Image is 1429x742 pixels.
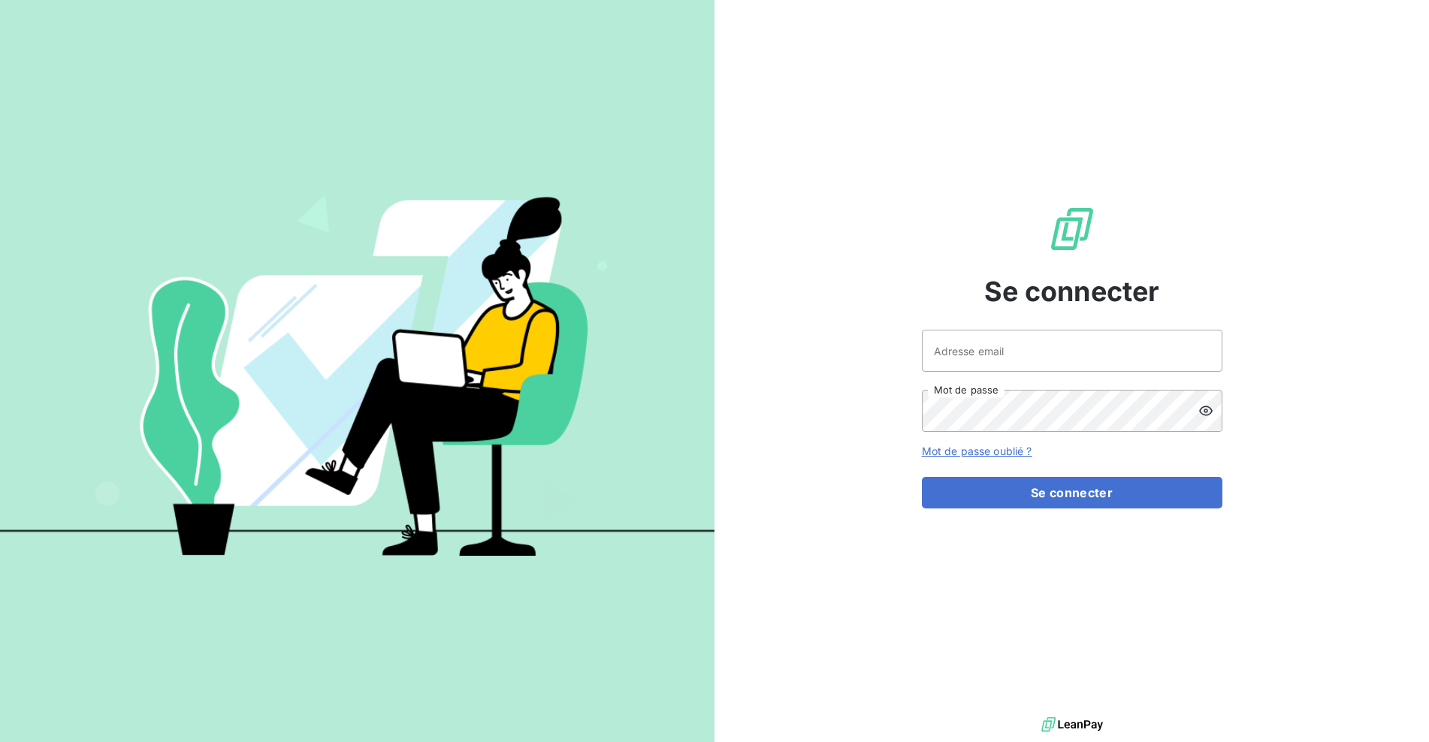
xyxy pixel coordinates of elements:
img: logo [1041,713,1103,736]
input: placeholder [922,330,1222,372]
a: Mot de passe oublié ? [922,445,1032,457]
button: Se connecter [922,477,1222,508]
span: Se connecter [984,271,1160,312]
img: Logo LeanPay [1048,205,1096,253]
